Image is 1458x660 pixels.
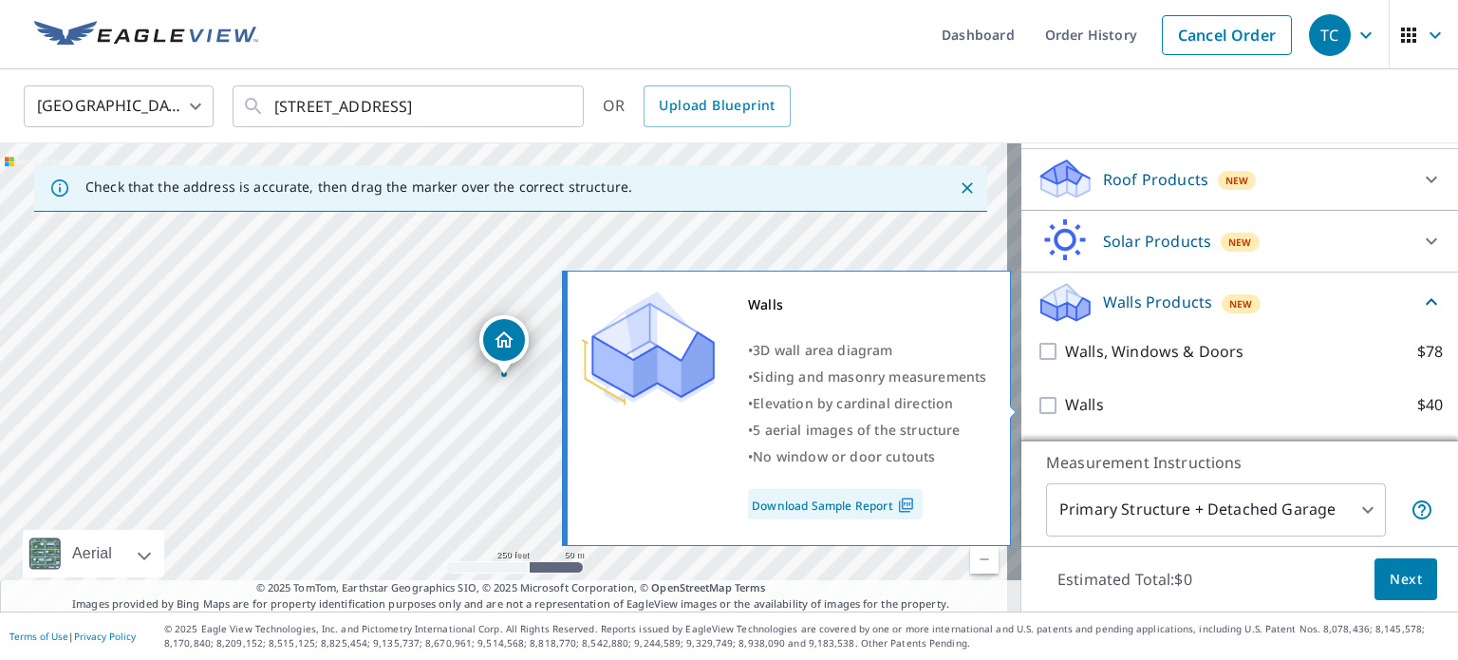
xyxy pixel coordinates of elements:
[748,417,986,443] div: •
[1065,393,1104,417] p: Walls
[748,364,986,390] div: •
[1417,393,1443,417] p: $40
[644,85,790,127] a: Upload Blueprint
[1390,568,1422,592] span: Next
[1229,296,1253,311] span: New
[753,368,986,386] span: Siding and masonry measurements
[748,337,986,364] div: •
[603,85,791,127] div: OR
[74,630,136,643] a: Privacy Policy
[753,447,935,465] span: No window or door cutouts
[955,176,980,200] button: Close
[1042,558,1207,600] p: Estimated Total: $0
[23,530,164,577] div: Aerial
[748,443,986,470] div: •
[1046,451,1433,474] p: Measurement Instructions
[970,545,999,574] a: Current Level 17, Zoom Out
[1411,499,1433,521] span: Your report will include the primary structure and a detached garage if one exists.
[479,315,529,374] div: Dropped pin, building 1, Residential property, 219 Cairn Ridge Rd East Falmouth, MA 02536
[9,631,136,642] p: |
[582,292,715,405] img: Premium
[34,21,258,49] img: EV Logo
[1037,218,1443,264] div: Solar ProductsNew
[1309,14,1351,56] div: TC
[1103,230,1211,253] p: Solar Products
[1417,340,1443,364] p: $78
[748,292,986,318] div: Walls
[753,341,892,359] span: 3D wall area diagram
[1065,340,1243,364] p: Walls, Windows & Doors
[893,497,919,514] img: Pdf Icon
[1374,558,1437,601] button: Next
[256,580,766,596] span: © 2025 TomTom, Earthstar Geographics SIO, © 2025 Microsoft Corporation, ©
[1103,291,1212,313] p: Walls Products
[1228,235,1252,250] span: New
[24,80,214,133] div: [GEOGRAPHIC_DATA]
[1037,280,1443,325] div: Walls ProductsNew
[651,580,731,594] a: OpenStreetMap
[164,622,1449,651] p: © 2025 Eagle View Technologies, Inc. and Pictometry International Corp. All Rights Reserved. Repo...
[735,580,766,594] a: Terms
[274,80,545,133] input: Search by address or latitude-longitude
[1225,173,1249,188] span: New
[659,94,775,118] span: Upload Blueprint
[1103,168,1208,191] p: Roof Products
[748,489,923,519] a: Download Sample Report
[85,179,632,196] p: Check that the address is accurate, then drag the marker over the correct structure.
[9,630,68,643] a: Terms of Use
[1037,157,1443,202] div: Roof ProductsNew
[1162,15,1292,55] a: Cancel Order
[1046,483,1386,537] div: Primary Structure + Detached Garage
[748,390,986,417] div: •
[753,421,960,439] span: 5 aerial images of the structure
[66,530,118,577] div: Aerial
[753,394,953,412] span: Elevation by cardinal direction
